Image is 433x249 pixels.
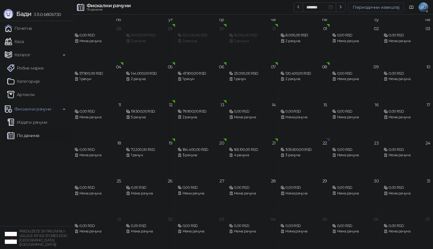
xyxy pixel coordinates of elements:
div: 0,00 RSD [332,223,379,229]
div: 0,00 RSD [126,223,172,229]
div: 30.000,00 RSD [126,33,172,38]
div: 12 [169,103,173,107]
div: 0,00 RSD [75,33,121,38]
div: Нема рачуна [75,191,121,196]
div: 2 рачуна [281,76,327,82]
div: 5 рачуна [126,114,172,120]
th: по [72,14,124,24]
td: 2025-08-12 [124,100,175,138]
td: 2025-07-28 [72,24,124,62]
td: 2025-08-10 [381,62,433,100]
td: 2025-08-27 [175,176,227,214]
td: 2025-08-18 [72,138,124,176]
div: 3 рачуна [178,152,224,158]
th: че [227,14,278,24]
div: 1 рачун [229,76,275,82]
td: 2025-07-29 [124,24,175,62]
div: 27 [220,179,224,183]
div: Нема рачуна [229,229,275,234]
div: 144.000,00 RSD [126,71,172,76]
div: 15 [324,103,327,107]
div: Нема рачуна [384,76,430,82]
div: 13 [220,103,224,107]
div: Нема рачуна [332,229,379,234]
div: 0,00 RSD [332,33,379,38]
div: Нема рачуна [332,38,379,44]
div: 2 рачуна [178,114,224,120]
div: 09 [373,65,379,69]
div: 3 рачуна [281,152,327,158]
div: 03 [219,217,224,221]
td: 2025-08-01 [278,24,330,62]
div: 22 [323,141,327,145]
img: Logo [4,9,13,19]
div: 18 [117,141,121,145]
div: Нема рачуна [384,114,430,120]
a: Издати рачуни [7,116,48,128]
div: 23 [374,141,379,145]
div: Нема рачуна [281,229,327,234]
div: 0,00 RSD [281,185,327,191]
div: Нема рачуна [332,114,379,120]
td: 2025-08-11 [72,100,124,138]
div: 29 [322,179,327,183]
span: SU [419,2,428,12]
div: 11 [118,103,121,107]
td: 2025-08-07 [227,62,278,100]
div: 72.200,00 RSD [126,147,172,153]
td: 2025-08-25 [72,176,124,214]
div: 0,00 RSD [332,109,379,114]
small: PREDUZEĆE ZA TRGOVINU I USLUGE ISTYLE STORES DOO [GEOGRAPHIC_DATA] ([GEOGRAPHIC_DATA]) [19,229,67,247]
img: 64x64-companyLogo-77b92cf4-9946-4f36-9751-bf7bb5fd2c7d.png [5,232,17,244]
div: Нема рачуна [332,191,379,196]
td: 2025-08-17 [381,100,433,138]
td: 2025-08-15 [278,100,330,138]
div: 0,00 RSD [384,109,430,114]
div: 2 рачуна [281,38,327,44]
div: 0,00 RSD [384,71,430,76]
div: 19 [169,141,173,145]
span: 3.11.0-b80b730 [31,12,61,17]
span: Фискални рачуни [14,103,51,115]
div: 08 [322,65,327,69]
td: 2025-08-02 [330,24,381,62]
td: 2025-07-30 [175,24,227,62]
div: 0,00 RSD [229,223,275,229]
div: 03 [425,26,430,31]
div: По данима [87,8,131,11]
div: 0,00 RSD [126,185,172,191]
td: 2025-08-04 [72,62,124,100]
td: 2025-08-29 [278,176,330,214]
div: Нема рачуна [75,152,121,158]
a: Категорије [7,75,40,87]
div: 184.400,00 RSD [178,147,224,153]
div: Нема рачуна [332,76,379,82]
div: 120.400,00 RSD [281,71,327,76]
div: 28 [271,179,276,183]
a: По данима [7,129,39,142]
div: 31 [427,179,430,183]
div: 47.900,00 RSD [178,71,224,76]
div: 0,00 RSD [229,109,275,114]
td: 2025-08-16 [330,100,381,138]
div: 0,00 RSD [75,147,121,153]
div: 24 [425,141,430,145]
td: 2025-08-22 [278,138,330,176]
div: 07 [271,65,276,69]
div: 02 [168,217,173,221]
td: 2025-08-30 [330,176,381,214]
div: 29 [168,26,173,31]
div: 30 [374,179,379,183]
div: 04 [116,65,121,69]
td: 2025-08-19 [124,138,175,176]
div: 0,00 RSD [75,185,121,191]
button: Периодични извештај [348,2,404,12]
div: 0,00 RSD [332,185,379,191]
div: 0,00 RSD [332,147,379,153]
div: 0,00 RSD [75,109,121,114]
div: 0,00 RSD [178,185,224,191]
div: 0,00 RSD [229,185,275,191]
div: 23.000,00 RSD [229,71,275,76]
div: 8.000,00 RSD [281,33,327,38]
div: Нема рачуна [178,229,224,234]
